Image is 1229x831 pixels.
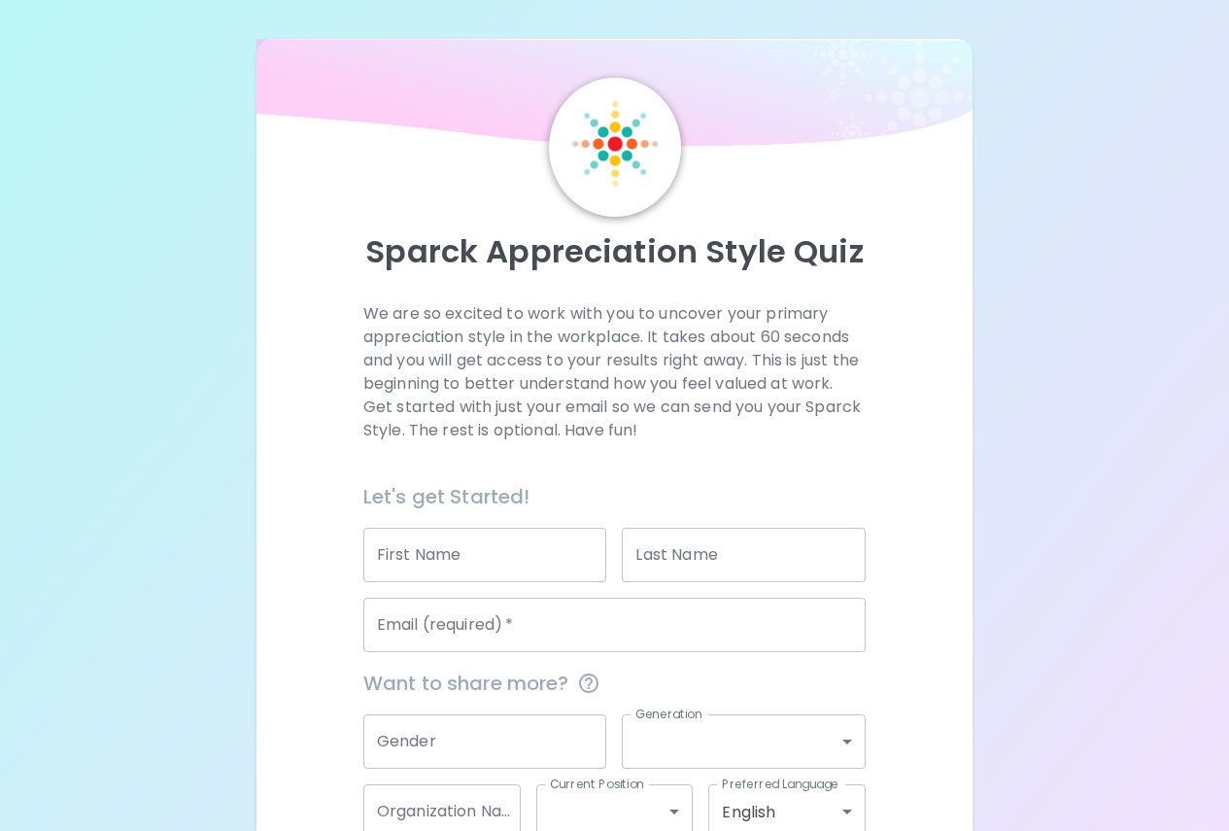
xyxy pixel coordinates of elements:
[722,776,838,792] label: Preferred Language
[363,668,866,699] span: Want to share more?
[572,101,658,187] img: Sparck Logo
[635,706,702,722] label: Generation
[550,776,644,792] label: Current Position
[363,302,866,442] p: We are so excited to work with you to uncover your primary appreciation style in the workplace. I...
[577,672,600,695] svg: This information is completely confidential and only used for aggregated appreciation studies at ...
[256,39,973,156] img: wave
[363,481,866,512] h6: Let's get Started!
[280,232,950,271] p: Sparck Appreciation Style Quiz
